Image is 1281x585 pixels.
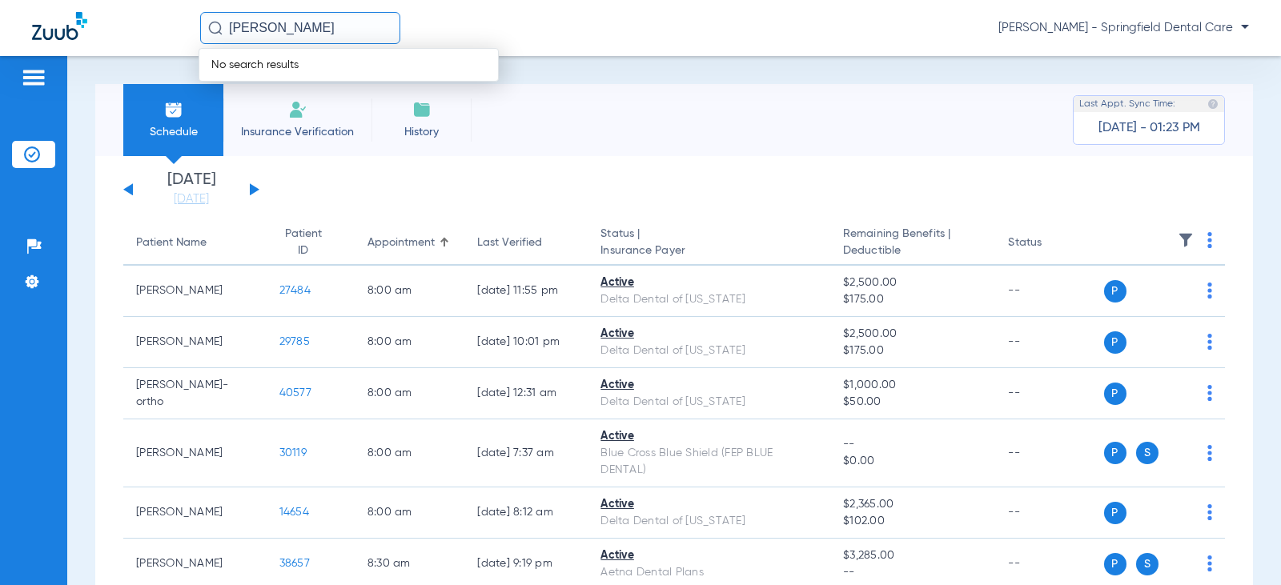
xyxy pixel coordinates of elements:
img: Search Icon [208,21,223,35]
div: Appointment [367,234,435,251]
span: Last Appt. Sync Time: [1079,96,1175,112]
img: group-dot-blue.svg [1207,504,1212,520]
div: Delta Dental of [US_STATE] [600,513,817,530]
span: [DATE] - 01:23 PM [1098,120,1200,136]
td: [DATE] 12:31 AM [464,368,588,419]
td: [PERSON_NAME] [123,266,267,317]
span: $0.00 [843,453,982,470]
span: Insurance Payer [600,242,817,259]
span: $2,500.00 [843,274,982,291]
div: Blue Cross Blue Shield (FEP BLUE DENTAL) [600,445,817,479]
input: Search for patients [200,12,400,44]
div: Delta Dental of [US_STATE] [600,291,817,308]
div: Delta Dental of [US_STATE] [600,343,817,359]
span: $2,365.00 [843,496,982,513]
td: 8:00 AM [355,419,465,487]
div: Last Verified [477,234,575,251]
div: Active [600,547,817,564]
div: Patient ID [279,226,327,259]
img: Zuub Logo [32,12,87,40]
td: [PERSON_NAME]-ortho [123,368,267,419]
img: History [412,100,432,119]
div: Active [600,274,817,291]
img: group-dot-blue.svg [1207,445,1212,461]
span: 27484 [279,285,311,296]
img: Manual Insurance Verification [288,100,307,119]
th: Status | [588,221,830,266]
span: P [1104,553,1126,575]
img: last sync help info [1207,98,1219,110]
img: filter.svg [1178,232,1194,248]
img: group-dot-blue.svg [1207,232,1212,248]
td: -- [995,317,1103,368]
td: [DATE] 10:01 PM [464,317,588,368]
td: -- [995,266,1103,317]
span: 38657 [279,558,310,569]
span: -- [843,436,982,453]
td: 8:00 AM [355,368,465,419]
span: $175.00 [843,343,982,359]
a: [DATE] [143,191,239,207]
span: S [1136,442,1159,464]
td: -- [995,368,1103,419]
span: P [1104,280,1126,303]
span: -- [843,564,982,581]
span: Deductible [843,242,982,259]
img: group-dot-blue.svg [1207,555,1212,571]
td: -- [995,487,1103,539]
div: Patient ID [279,226,342,259]
span: 14654 [279,507,309,518]
span: No search results [199,59,311,70]
span: $2,500.00 [843,326,982,343]
img: group-dot-blue.svg [1207,334,1212,350]
span: $50.00 [843,394,982,411]
div: Active [600,496,817,513]
span: 30119 [279,447,307,459]
img: group-dot-blue.svg [1207,385,1212,401]
div: Delta Dental of [US_STATE] [600,394,817,411]
span: Schedule [135,124,211,140]
span: P [1104,383,1126,405]
td: [DATE] 7:37 AM [464,419,588,487]
img: hamburger-icon [21,68,46,87]
li: [DATE] [143,172,239,207]
img: group-dot-blue.svg [1207,282,1212,299]
span: S [1136,553,1159,575]
img: Schedule [164,100,183,119]
th: Status [995,221,1103,266]
span: 40577 [279,387,311,399]
td: [DATE] 11:55 PM [464,266,588,317]
td: [DATE] 8:12 AM [464,487,588,539]
span: $102.00 [843,513,982,530]
td: -- [995,419,1103,487]
span: $1,000.00 [843,377,982,394]
td: [PERSON_NAME] [123,487,267,539]
span: $3,285.00 [843,547,982,564]
div: Active [600,428,817,445]
div: Patient Name [136,234,207,251]
div: Aetna Dental Plans [600,564,817,581]
span: P [1104,502,1126,524]
span: History [383,124,460,140]
span: [PERSON_NAME] - Springfield Dental Care [998,20,1249,36]
th: Remaining Benefits | [830,221,995,266]
div: Active [600,377,817,394]
div: Appointment [367,234,452,251]
span: 29785 [279,336,310,347]
td: 8:00 AM [355,317,465,368]
td: [PERSON_NAME] [123,317,267,368]
span: P [1104,442,1126,464]
span: P [1104,331,1126,354]
span: $175.00 [843,291,982,308]
span: Insurance Verification [235,124,359,140]
div: Active [600,326,817,343]
td: 8:00 AM [355,266,465,317]
div: Patient Name [136,234,254,251]
div: Last Verified [477,234,542,251]
td: 8:00 AM [355,487,465,539]
td: [PERSON_NAME] [123,419,267,487]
